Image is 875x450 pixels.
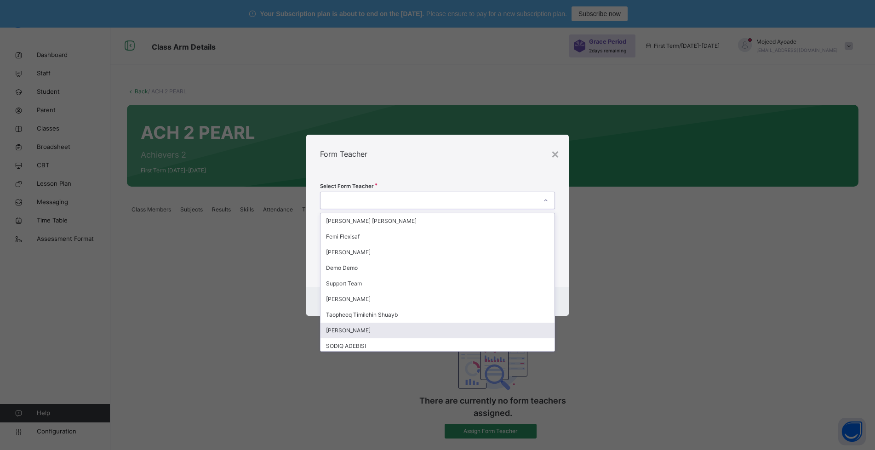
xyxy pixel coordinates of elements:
[551,144,560,163] div: ×
[320,245,555,260] div: [PERSON_NAME]
[320,338,555,354] div: SODIQ ADEBISI
[320,149,367,159] span: Form Teacher
[320,213,555,229] div: [PERSON_NAME] [PERSON_NAME]
[320,229,555,245] div: Femi Flexisaf
[320,323,555,338] div: [PERSON_NAME]
[320,291,555,307] div: [PERSON_NAME]
[320,307,555,323] div: Taopheeq Timilehin Shuayb
[320,276,555,291] div: Support Team
[320,260,555,276] div: Demo Demo
[320,182,374,190] span: Select Form Teacher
